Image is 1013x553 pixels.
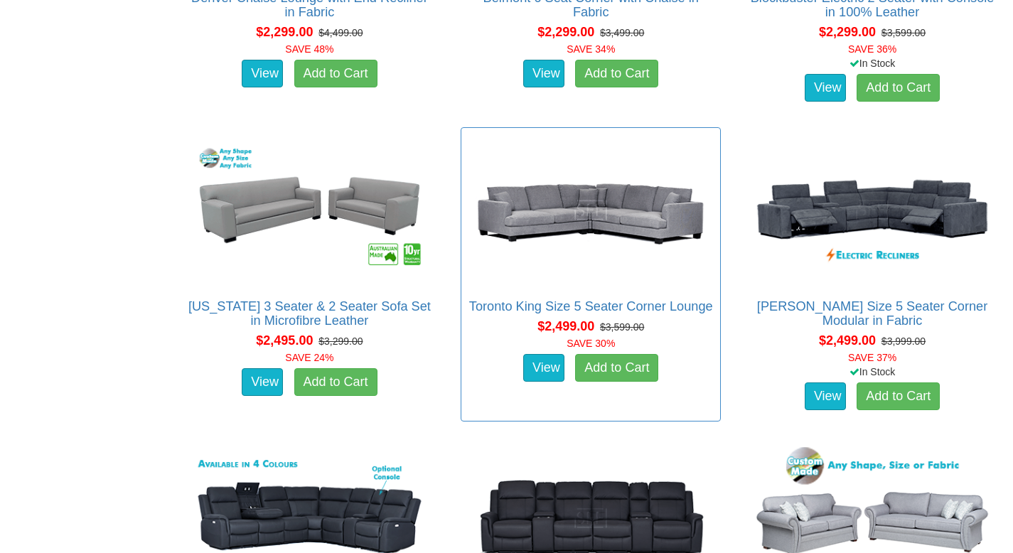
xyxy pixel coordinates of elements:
[567,43,615,55] font: SAVE 34%
[537,319,594,333] span: $2,499.00
[285,352,333,363] font: SAVE 24%
[750,135,995,284] img: Marlow King Size 5 Seater Corner Modular in Fabric
[294,368,377,397] a: Add to Cart
[318,27,363,38] del: $4,499.00
[757,299,987,328] a: [PERSON_NAME] Size 5 Seater Corner Modular in Fabric
[857,382,940,411] a: Add to Cart
[848,43,896,55] font: SAVE 36%
[819,25,876,39] span: $2,299.00
[805,74,846,102] a: View
[600,27,644,38] del: $3,499.00
[575,60,658,88] a: Add to Cart
[294,60,377,88] a: Add to Cart
[739,365,1005,379] div: In Stock
[285,43,333,55] font: SAVE 48%
[188,135,432,284] img: California 3 Seater & 2 Seater Sofa Set in Microfibre Leather
[857,74,940,102] a: Add to Cart
[600,321,644,333] del: $3,599.00
[805,382,846,411] a: View
[881,335,926,347] del: $3,999.00
[848,352,896,363] font: SAVE 37%
[318,335,363,347] del: $3,299.00
[739,56,1005,70] div: In Stock
[256,25,313,39] span: $2,299.00
[819,333,876,348] span: $2,499.00
[567,338,615,349] font: SAVE 30%
[242,368,283,397] a: View
[188,299,431,328] a: [US_STATE] 3 Seater & 2 Seater Sofa Set in Microfibre Leather
[881,27,926,38] del: $3,599.00
[242,60,283,88] a: View
[523,354,564,382] a: View
[523,60,564,88] a: View
[537,25,594,39] span: $2,299.00
[575,354,658,382] a: Add to Cart
[256,333,313,348] span: $2,495.00
[469,299,713,313] a: Toronto King Size 5 Seater Corner Lounge
[468,135,713,284] img: Toronto King Size 5 Seater Corner Lounge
